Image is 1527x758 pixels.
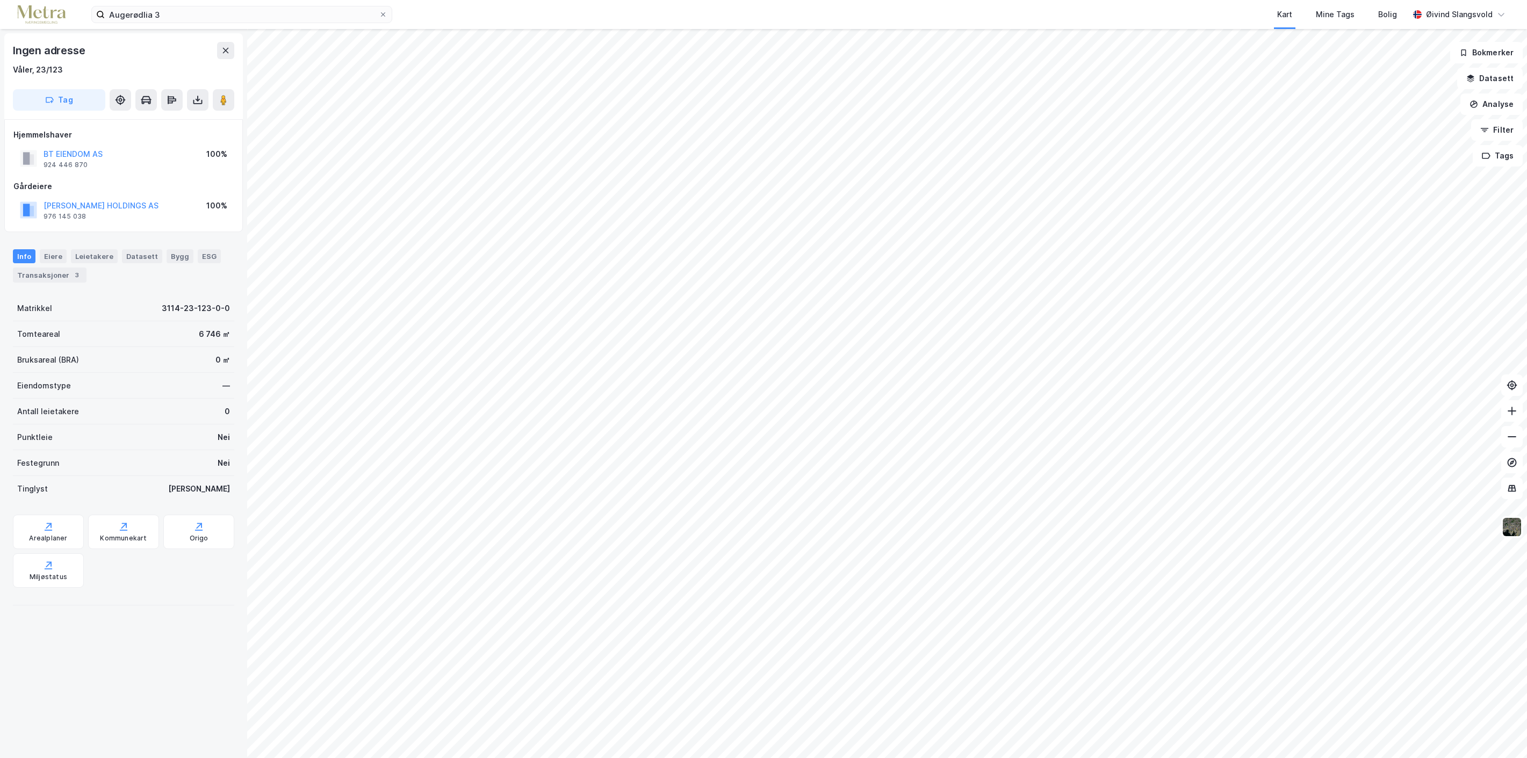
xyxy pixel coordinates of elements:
[1316,8,1355,21] div: Mine Tags
[44,161,88,169] div: 924 446 870
[100,534,147,543] div: Kommunekart
[40,249,67,263] div: Eiere
[198,249,221,263] div: ESG
[218,431,230,444] div: Nei
[1426,8,1493,21] div: Øivind Slangsvold
[13,89,105,111] button: Tag
[17,353,79,366] div: Bruksareal (BRA)
[17,457,59,470] div: Festegrunn
[199,328,230,341] div: 6 746 ㎡
[1471,119,1523,141] button: Filter
[1460,93,1523,115] button: Analyse
[17,302,52,315] div: Matrikkel
[215,353,230,366] div: 0 ㎡
[1473,706,1527,758] div: Kontrollprogram for chat
[17,379,71,392] div: Eiendomstype
[13,268,87,283] div: Transaksjoner
[13,63,63,76] div: Våler, 23/123
[222,379,230,392] div: —
[1450,42,1523,63] button: Bokmerker
[1473,706,1527,758] iframe: Chat Widget
[1473,145,1523,167] button: Tags
[122,249,162,263] div: Datasett
[168,482,230,495] div: [PERSON_NAME]
[13,128,234,141] div: Hjemmelshaver
[44,212,86,221] div: 976 145 038
[218,457,230,470] div: Nei
[162,302,230,315] div: 3114-23-123-0-0
[225,405,230,418] div: 0
[17,5,66,24] img: metra-logo.256734c3b2bbffee19d4.png
[29,534,67,543] div: Arealplaner
[206,199,227,212] div: 100%
[1378,8,1397,21] div: Bolig
[13,180,234,193] div: Gårdeiere
[13,249,35,263] div: Info
[1502,517,1522,537] img: 9k=
[167,249,193,263] div: Bygg
[105,6,379,23] input: Søk på adresse, matrikkel, gårdeiere, leietakere eller personer
[17,431,53,444] div: Punktleie
[17,405,79,418] div: Antall leietakere
[1457,68,1523,89] button: Datasett
[13,42,87,59] div: Ingen adresse
[1277,8,1292,21] div: Kart
[71,249,118,263] div: Leietakere
[17,482,48,495] div: Tinglyst
[17,328,60,341] div: Tomteareal
[206,148,227,161] div: 100%
[71,270,82,280] div: 3
[30,573,67,581] div: Miljøstatus
[190,534,208,543] div: Origo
